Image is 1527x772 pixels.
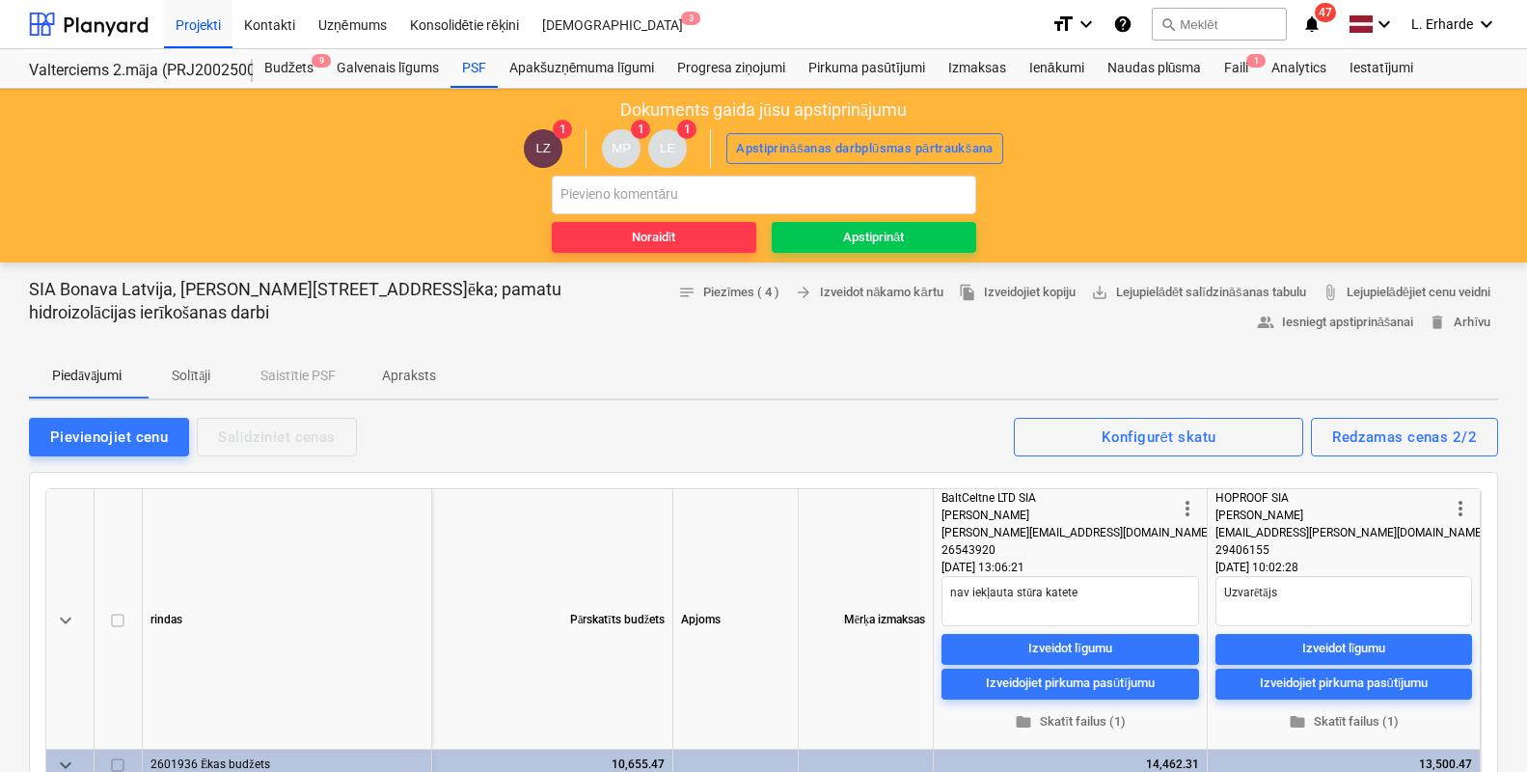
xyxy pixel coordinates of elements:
[620,98,907,122] p: Dokuments gaida jūsu apstiprinājumu
[29,278,644,324] p: SIA Bonava Latvija, [PERSON_NAME][STREET_ADDRESS]ēka; pamatu hidroizolācijas ierīkošanas darbi
[253,49,325,88] a: Budžets9
[1246,54,1266,68] span: 1
[432,489,673,750] div: Pārskatīts budžets
[941,507,1176,524] div: [PERSON_NAME]
[1338,49,1425,88] a: Iestatījumi
[1429,312,1490,334] span: Arhīvu
[941,576,1199,626] textarea: nav iekļauta stūra katete
[1311,418,1498,456] button: Redzamas cenas 2/2
[843,227,904,249] div: Apstiprināt
[787,278,950,308] button: Izveidot nākamo kārtu
[666,49,797,88] a: Progresa ziņojumi
[726,133,1003,164] button: Apstiprināšanas darbplūsmas pārtraukšana
[1475,13,1498,36] i: keyboard_arrow_down
[498,49,666,88] div: Apakšuzņēmuma līgumi
[1260,49,1338,88] a: Analytics
[1257,314,1274,331] span: people_alt
[325,49,450,88] div: Galvenais līgums
[50,425,168,450] div: Pievienojiet cenu
[612,141,631,155] span: MP
[382,366,436,386] p: Apraksts
[949,711,1191,733] span: Skatīt failus (1)
[1215,526,1485,539] span: [EMAIL_ADDRESS][PERSON_NAME][DOMAIN_NAME]
[1289,713,1306,731] span: folder
[1314,278,1498,308] a: Lejupielādējiet cenu veidni
[54,609,77,632] span: keyboard_arrow_down
[660,141,675,155] span: LE
[552,222,756,253] button: Noraidīt
[795,284,812,301] span: arrow_forward
[1421,308,1498,338] button: Arhīvu
[1215,669,1472,700] button: Izveidojiet pirkuma pasūtījumu
[1373,13,1396,36] i: keyboard_arrow_down
[552,176,976,214] input: Pievieno komentāru
[941,669,1199,700] button: Izveidojiet pirkuma pasūtījumu
[1018,49,1096,88] a: Ienākumi
[1160,16,1176,32] span: search
[52,366,122,386] p: Piedāvājumi
[29,418,189,456] button: Pievienojiet cenu
[1215,559,1472,576] div: [DATE] 10:02:28
[29,61,230,81] div: Valterciems 2.māja (PRJ2002500) - 2601936
[1015,713,1032,731] span: folder
[1215,489,1449,507] div: HOPROOF SIA
[602,129,641,168] div: Mārtiņš Pogulis
[941,634,1199,665] button: Izveidot līgumu
[799,489,934,750] div: Mērķa izmaksas
[168,366,214,386] p: Solītāji
[736,138,994,160] div: Apstiprināšanas darbplūsmas pārtraukšana
[632,227,676,249] div: Noraidīt
[1083,278,1314,308] a: Lejupielādēt salīdzināšanas tabulu
[795,282,942,304] span: Izveidot nākamo kārtu
[1411,16,1473,32] span: L. Erharde
[1215,541,1449,559] div: 29406155
[1028,639,1112,661] div: Izveidot līgumu
[1091,284,1108,301] span: save_alt
[959,284,976,301] span: file_copy
[677,120,696,139] span: 1
[553,120,572,139] span: 1
[941,541,1176,559] div: 26543920
[1322,282,1490,304] span: Lejupielādējiet cenu veidni
[1249,308,1422,338] button: Iesniegt apstiprināšanai
[1091,282,1306,304] span: Lejupielādēt salīdzināšanas tabulu
[1096,49,1213,88] a: Naudas plūsma
[941,489,1176,507] div: BaltCeltne LTD SIA
[1302,13,1322,36] i: notifications
[941,559,1199,576] div: [DATE] 13:06:21
[1051,13,1075,36] i: format_size
[535,141,551,155] span: LZ
[670,278,788,308] button: Piezīmes ( 4 )
[143,489,432,750] div: rindas
[1431,679,1527,772] div: Chat Widget
[450,49,498,88] a: PSF
[1213,49,1260,88] div: Faili
[797,49,937,88] div: Pirkuma pasūtījumi
[1332,425,1477,450] div: Redzamas cenas 2/2
[648,129,687,168] div: Lāsma Erharde
[1215,507,1449,524] div: [PERSON_NAME]
[1113,13,1132,36] i: Zināšanu pamats
[941,526,1211,539] span: [PERSON_NAME][EMAIL_ADDRESS][DOMAIN_NAME]
[1257,312,1414,334] span: Iesniegt apstiprināšanai
[1215,707,1472,737] button: Skatīt failus (1)
[1075,13,1098,36] i: keyboard_arrow_down
[678,282,780,304] span: Piezīmes ( 4 )
[1260,674,1429,696] div: Izveidojiet pirkuma pasūtījumu
[1014,418,1303,456] button: Konfigurēt skatu
[681,12,700,25] span: 3
[941,707,1199,737] button: Skatīt failus (1)
[1315,3,1336,22] span: 47
[1302,639,1386,661] div: Izveidot līgumu
[312,54,331,68] span: 9
[1215,634,1472,665] button: Izveidot līgumu
[1152,8,1287,41] button: Meklēt
[1449,497,1472,520] span: more_vert
[631,120,650,139] span: 1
